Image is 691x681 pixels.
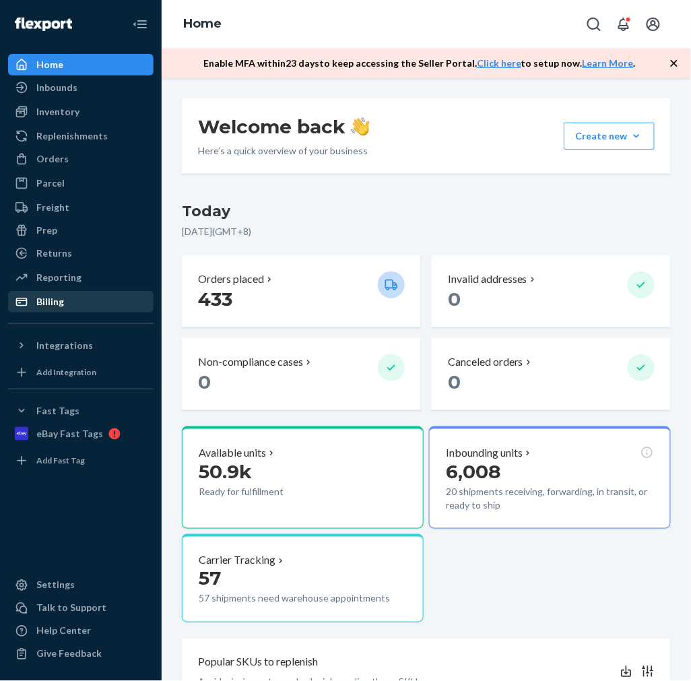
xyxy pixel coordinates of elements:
button: Open account menu [640,11,667,38]
div: Give Feedback [36,647,102,661]
div: Home [36,58,63,71]
span: 57 [199,567,221,590]
a: Add Integration [8,362,154,383]
a: Returns [8,242,154,264]
img: hand-wave emoji [351,117,370,136]
span: 0 [448,370,461,393]
p: Invalid addresses [448,271,527,287]
a: Help Center [8,620,154,642]
a: eBay Fast Tags [8,423,154,445]
a: Reporting [8,267,154,288]
p: Available units [199,445,266,461]
h1: Welcome back [198,115,370,139]
p: Canceled orders [448,354,523,370]
button: Give Feedback [8,643,154,665]
div: Prep [36,224,57,237]
p: Ready for fulfillment [199,485,345,498]
div: Help Center [36,624,91,638]
p: Orders placed [198,271,264,287]
p: Enable MFA within 23 days to keep accessing the Seller Portal. to setup now. . [203,57,636,70]
span: 0 [198,370,211,393]
img: Flexport logo [15,18,72,31]
button: Integrations [8,335,154,356]
div: Orders [36,152,69,166]
span: 433 [198,288,232,311]
button: Available units50.9kReady for fulfillment [182,426,424,529]
h3: Today [182,201,671,222]
p: [DATE] ( GMT+8 ) [182,225,671,238]
div: Parcel [36,176,65,190]
button: Close Navigation [127,11,154,38]
div: Talk to Support [36,602,106,615]
p: 57 shipments need warehouse appointments [199,592,399,606]
a: Talk to Support [8,597,154,619]
button: Non-compliance cases 0 [182,338,421,410]
p: Non-compliance cases [198,354,303,370]
p: 20 shipments receiving, forwarding, in transit, or ready to ship [446,485,654,512]
a: Parcel [8,172,154,194]
button: Inbounding units6,00820 shipments receiving, forwarding, in transit, or ready to ship [429,426,671,529]
button: Canceled orders 0 [432,338,671,410]
a: Replenishments [8,125,154,147]
p: Popular SKUs to replenish [198,655,318,670]
p: Here’s a quick overview of your business [198,144,370,158]
button: Carrier Tracking5757 shipments need warehouse appointments [182,534,424,623]
div: eBay Fast Tags [36,427,103,441]
div: Replenishments [36,129,108,143]
button: Create new [564,123,655,150]
div: Reporting [36,271,81,284]
div: Integrations [36,339,93,352]
a: Freight [8,197,154,218]
a: Home [183,16,222,31]
span: 6,008 [446,460,500,483]
div: Returns [36,247,72,260]
button: Open notifications [610,11,637,38]
button: Invalid addresses 0 [432,255,671,327]
a: Prep [8,220,154,241]
p: Carrier Tracking [199,553,275,569]
a: Inventory [8,101,154,123]
a: Orders [8,148,154,170]
div: Freight [36,201,69,214]
a: Add Fast Tag [8,450,154,472]
p: Inbounding units [446,445,523,461]
a: Home [8,54,154,75]
div: Inventory [36,105,79,119]
a: Click here [477,57,521,69]
button: Open Search Box [581,11,607,38]
span: 50.9k [199,460,252,483]
div: Billing [36,295,64,309]
a: Billing [8,291,154,313]
button: Fast Tags [8,400,154,422]
a: Settings [8,575,154,596]
span: 0 [448,288,461,311]
div: Fast Tags [36,404,79,418]
div: Inbounds [36,81,77,94]
a: Inbounds [8,77,154,98]
div: Settings [36,579,75,592]
a: Learn More [583,57,634,69]
ol: breadcrumbs [172,5,232,44]
div: Add Fast Tag [36,455,85,466]
div: Add Integration [36,366,96,378]
button: Orders placed 433 [182,255,421,327]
